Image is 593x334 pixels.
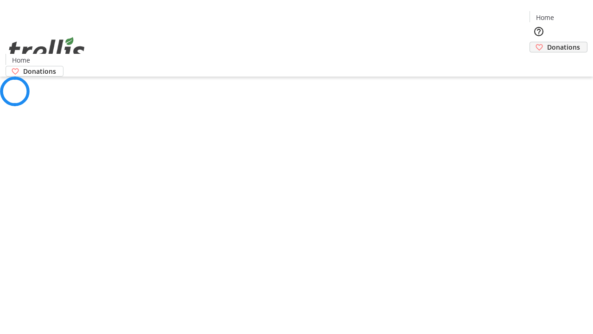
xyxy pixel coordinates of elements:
[536,13,554,22] span: Home
[530,42,587,52] a: Donations
[530,13,560,22] a: Home
[23,66,56,76] span: Donations
[12,55,30,65] span: Home
[6,27,88,73] img: Orient E2E Organization fs8foMX7hG's Logo
[6,66,63,77] a: Donations
[530,52,548,71] button: Cart
[6,55,36,65] a: Home
[547,42,580,52] span: Donations
[530,22,548,41] button: Help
